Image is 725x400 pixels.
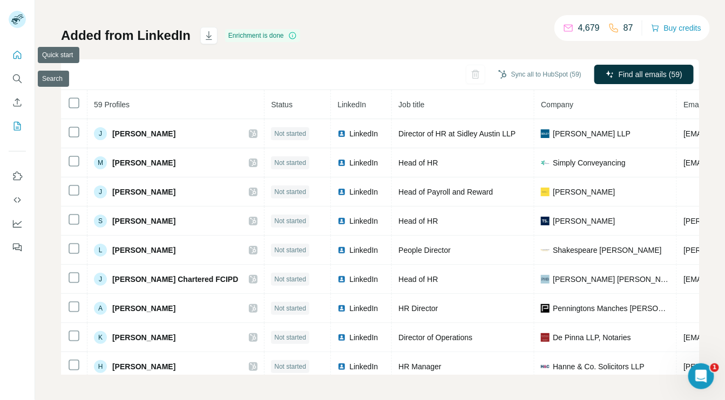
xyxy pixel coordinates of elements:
[337,362,346,371] img: LinkedIn logo
[9,167,26,186] button: Use Surfe on LinkedIn
[9,69,26,88] button: Search
[94,215,107,227] div: S
[9,190,26,210] button: Use Surfe API
[274,274,306,284] span: Not started
[553,157,626,168] span: Simply Conveyancing
[349,303,378,314] span: LinkedIn
[683,100,702,109] span: Email
[398,188,493,196] span: Head of Payroll and Reward
[578,22,600,35] p: 4,679
[274,158,306,168] span: Not started
[398,100,424,109] span: Job title
[398,333,472,342] span: Director of Operations
[594,65,694,84] button: Find all emails (59)
[94,185,107,198] div: J
[710,363,719,372] span: 1
[553,187,615,197] span: [PERSON_NAME]
[541,246,550,254] img: company-logo
[9,238,26,257] button: Feedback
[553,216,615,226] span: [PERSON_NAME]
[274,129,306,139] span: Not started
[398,246,451,254] span: People Director
[337,333,346,342] img: LinkedIn logo
[541,362,550,371] img: company-logo
[94,100,130,109] span: 59 Profiles
[94,360,107,373] div: H
[9,116,26,136] button: My lists
[9,214,26,233] button: Dashboard
[112,128,175,139] span: [PERSON_NAME]
[553,303,670,314] span: Penningtons Manches [PERSON_NAME] LLP
[225,29,300,42] div: Enrichment is done
[337,129,346,138] img: LinkedIn logo
[94,156,107,169] div: M
[398,129,516,138] span: Director of HR at Sidley Austin LLP
[337,100,366,109] span: LinkedIn
[541,100,573,109] span: Company
[398,217,438,225] span: Head of HR
[9,45,26,65] button: Quick start
[94,331,107,344] div: K
[553,361,645,372] span: Hanne & Co. Solicitors LLP
[553,128,631,139] span: [PERSON_NAME] LLP
[9,93,26,112] button: Enrich CSV
[398,275,438,284] span: Head of HR
[541,275,550,284] img: company-logo
[349,157,378,168] span: LinkedIn
[337,188,346,196] img: LinkedIn logo
[541,129,550,138] img: company-logo
[112,332,175,343] span: [PERSON_NAME]
[553,332,631,343] span: De Pinna LLP, Notaries
[274,216,306,226] span: Not started
[94,244,107,257] div: L
[112,303,175,314] span: [PERSON_NAME]
[112,187,175,197] span: [PERSON_NAME]
[337,246,346,254] img: LinkedIn logo
[541,158,550,167] img: company-logo
[541,304,550,313] img: company-logo
[398,362,441,371] span: HR Manager
[112,216,175,226] span: [PERSON_NAME]
[619,69,682,80] span: Find all emails (59)
[94,302,107,315] div: A
[349,332,378,343] span: LinkedIn
[349,245,378,256] span: LinkedIn
[624,22,633,35] p: 87
[274,362,306,371] span: Not started
[651,20,701,36] button: Buy credits
[688,363,714,389] iframe: Intercom live chat
[349,187,378,197] span: LinkedIn
[112,157,175,168] span: [PERSON_NAME]
[398,304,438,313] span: HR Director
[553,245,662,256] span: Shakespeare [PERSON_NAME]
[274,187,306,197] span: Not started
[541,188,550,196] img: company-logo
[94,127,107,140] div: J
[541,217,550,225] img: company-logo
[337,217,346,225] img: LinkedIn logo
[274,304,306,313] span: Not started
[112,245,175,256] span: [PERSON_NAME]
[541,333,550,342] img: company-logo
[112,361,175,372] span: [PERSON_NAME]
[94,273,107,286] div: J
[271,100,293,109] span: Status
[349,274,378,285] span: LinkedIn
[274,333,306,342] span: Not started
[349,128,378,139] span: LinkedIn
[398,158,438,167] span: Head of HR
[337,275,346,284] img: LinkedIn logo
[349,361,378,372] span: LinkedIn
[274,245,306,255] span: Not started
[61,27,191,44] h1: Added from LinkedIn
[491,66,589,82] button: Sync all to HubSpot (59)
[349,216,378,226] span: LinkedIn
[112,274,238,285] span: [PERSON_NAME] Chartered FCIPD
[337,158,346,167] img: LinkedIn logo
[337,304,346,313] img: LinkedIn logo
[553,274,670,285] span: [PERSON_NAME] [PERSON_NAME] Beach LLP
